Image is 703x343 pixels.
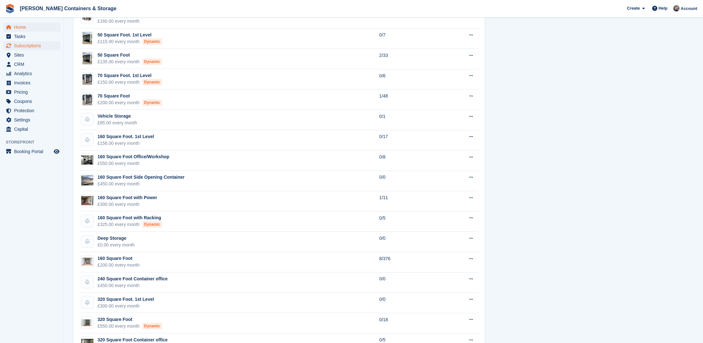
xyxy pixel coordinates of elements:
[379,252,440,273] td: 8/376
[81,13,93,22] img: 60-sqft-container.jpg
[627,5,640,12] span: Create
[98,194,157,201] div: 160 Square Foot with Power
[142,99,162,106] div: Dynamic
[98,120,137,126] div: £85.00 every month
[98,221,162,228] div: £325.00 every month
[53,148,60,155] a: Preview store
[14,88,52,97] span: Pricing
[98,79,162,86] div: £150.00 every month
[81,319,93,326] img: 40ft-new-shipping-container.jpg
[3,78,60,87] a: menu
[14,115,52,124] span: Settings
[3,106,60,115] a: menu
[81,134,93,146] img: blank-unit-type-icon-ffbac7b88ba66c5e286b0e438baccc4b9c83835d4c34f86887a83fc20ec27e7b.svg
[14,23,52,32] span: Home
[82,52,92,65] img: IMG_3782.jpg
[98,38,162,45] div: £115.00 every month
[81,113,93,125] img: blank-unit-type-icon-ffbac7b88ba66c5e286b0e438baccc4b9c83835d4c34f86887a83fc20ec27e7b.svg
[98,72,162,79] div: 70 Square Foot. 1st Level
[379,171,440,191] td: 0/0
[98,52,162,58] div: 50 Square Foot
[98,323,162,330] div: £550.00 every month
[379,191,440,212] td: 1/11
[5,4,15,13] img: stora-icon-8386f47178a22dfd0bd8f6a31ec36ba5ce8667c1dd55bd0f319d3a0aa187defe.svg
[98,242,135,248] div: £0.00 every month
[98,262,140,269] div: £200.00 every month
[3,147,60,156] a: menu
[379,28,440,49] td: 0/7
[98,18,140,25] div: £160.00 every month
[98,282,168,289] div: £450.00 every month
[379,69,440,90] td: 0/6
[81,155,93,165] img: IMG_3812.jpg
[142,58,162,65] div: Dynamic
[379,232,440,252] td: 0/0
[681,5,697,12] span: Account
[3,51,60,59] a: menu
[379,8,440,28] td: 0/4
[81,175,93,185] img: PHOTO-2025-04-10-09-34-30.jpeg
[379,211,440,232] td: 0/5
[81,276,93,288] img: blank-unit-type-icon-ffbac7b88ba66c5e286b0e438baccc4b9c83835d4c34f86887a83fc20ec27e7b.svg
[3,115,60,124] a: menu
[379,313,440,333] td: 0/18
[98,133,154,140] div: 160 Square Foot. 1st Level
[3,88,60,97] a: menu
[81,235,93,247] img: blank-unit-type-icon-ffbac7b88ba66c5e286b0e438baccc4b9c83835d4c34f86887a83fc20ec27e7b.svg
[673,5,680,12] img: Adam Greenhalgh
[379,90,440,110] td: 1/48
[379,293,440,313] td: 0/0
[81,258,93,266] img: 160%20Square%20Foot.jpg
[98,113,137,120] div: Vehicle Storage
[98,296,154,303] div: 320 Square Foot. 1st Level
[98,32,162,38] div: 50 Square Foot. 1st Level
[98,235,135,242] div: Deep Storage
[81,215,93,227] img: blank-unit-type-icon-ffbac7b88ba66c5e286b0e438baccc4b9c83835d4c34f86887a83fc20ec27e7b.svg
[98,93,162,99] div: 70 Square Foot
[142,323,162,329] div: Dynamic
[3,32,60,41] a: menu
[379,49,440,69] td: 2/33
[98,174,184,181] div: 160 Square Foot Side Opening Container
[379,130,440,151] td: 0/17
[14,97,52,106] span: Coupons
[98,255,140,262] div: 160 Square Foot
[14,106,52,115] span: Protection
[14,147,52,156] span: Booking Portal
[14,51,52,59] span: Sites
[81,196,93,205] img: IMG_3786%5B91%5D.jpg
[82,32,92,44] img: IMG_3782.jpg
[98,316,162,323] div: 320 Square Foot
[3,125,60,134] a: menu
[98,214,162,221] div: 160 Square Foot with Racking
[14,41,52,50] span: Subscriptions
[81,296,93,308] img: blank-unit-type-icon-ffbac7b88ba66c5e286b0e438baccc4b9c83835d4c34f86887a83fc20ec27e7b.svg
[379,272,440,293] td: 0/0
[659,5,668,12] span: Help
[3,69,60,78] a: menu
[379,110,440,130] td: 0/1
[3,60,60,69] a: menu
[98,276,168,282] div: 240 Square Foot Container office
[17,3,119,14] a: [PERSON_NAME] Containers & Storage
[82,93,92,105] img: 70%20Square%20Foot.jpeg
[98,201,157,208] div: £300.00 every month
[6,139,64,145] span: Storefront
[14,60,52,69] span: CRM
[14,125,52,134] span: Capital
[379,151,440,171] td: 0/8
[98,303,154,309] div: £300.00 every month
[98,181,184,187] div: £450.00 every month
[98,58,162,65] div: £135.00 every month
[98,99,162,106] div: £200.00 every month
[142,221,162,228] div: Dynamic
[3,97,60,106] a: menu
[14,32,52,41] span: Tasks
[82,72,92,85] img: 70%20Square%20Foot.jpeg
[142,38,162,45] div: Dynamic
[14,78,52,87] span: Invoices
[98,140,154,147] div: £156.00 every month
[98,153,169,160] div: 160 Square Foot Office/Workshop
[3,41,60,50] a: menu
[98,160,169,167] div: £550.00 every month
